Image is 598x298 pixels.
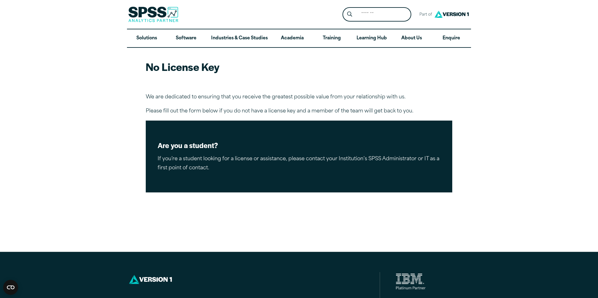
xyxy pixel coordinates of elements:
h2: Are you a student? [158,141,440,150]
h2: No License Key [146,60,452,74]
a: Software [166,29,206,47]
p: If you’re a student looking for a license or assistance, please contact your Institution’s SPSS A... [158,155,440,173]
a: Industries & Case Studies [206,29,273,47]
p: We are dedicated to ensuring that you receive the greatest possible value from your relationship ... [146,93,452,102]
a: Training [312,29,352,47]
img: SPSS Analytics Partner [128,7,178,22]
svg: Search magnifying glass icon [347,12,352,17]
p: Please fill out the form below if you do not have a license key and a member of the team will get... [146,107,452,116]
img: Version1 Logo [433,8,470,20]
button: Open CMP widget [3,280,18,295]
a: Enquire [432,29,471,47]
a: About Us [392,29,431,47]
a: Academia [273,29,312,47]
button: Search magnifying glass icon [344,9,356,20]
a: Learning Hub [352,29,392,47]
span: Part of [416,10,433,19]
form: Site Header Search Form [342,7,411,22]
a: Solutions [127,29,166,47]
nav: Desktop version of site main menu [127,29,471,47]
